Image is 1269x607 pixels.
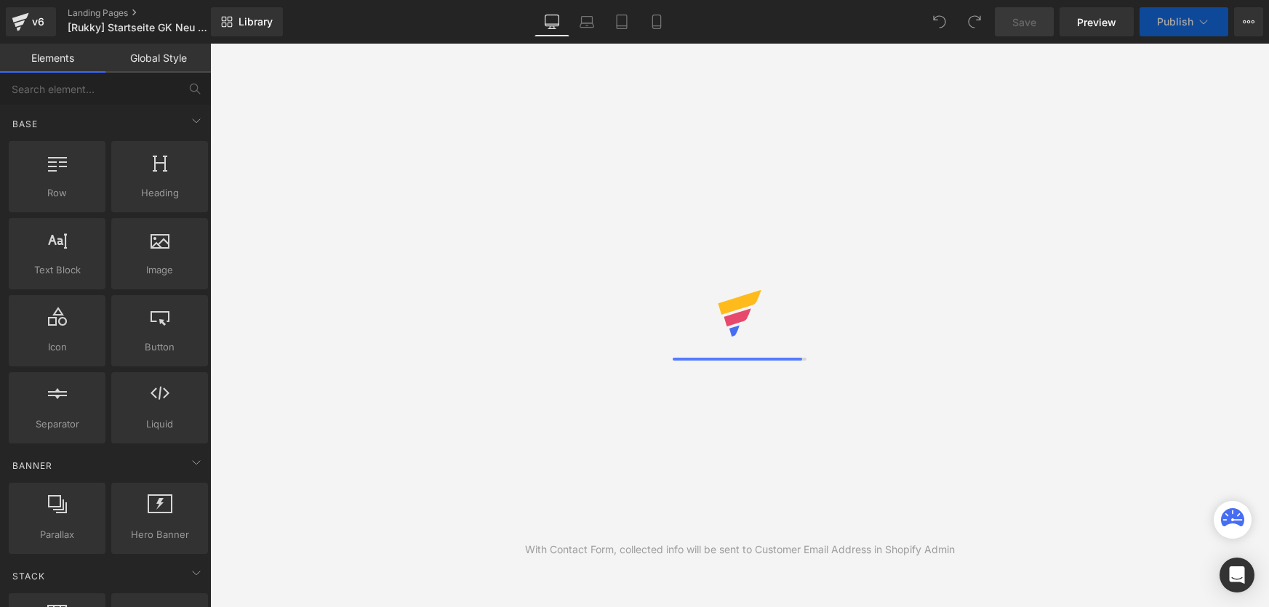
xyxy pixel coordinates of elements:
span: Preview [1077,15,1116,30]
button: Undo [925,7,954,36]
span: Icon [13,339,101,355]
span: Button [116,339,204,355]
button: More [1234,7,1263,36]
span: Library [239,15,273,28]
a: v6 [6,7,56,36]
span: Save [1012,15,1036,30]
a: Tablet [604,7,639,36]
a: Landing Pages [68,7,235,19]
span: Banner [11,459,54,473]
a: Laptop [569,7,604,36]
div: v6 [29,12,47,31]
a: Desktop [535,7,569,36]
div: With Contact Form, collected info will be sent to Customer Email Address in Shopify Admin [525,542,955,558]
a: New Library [211,7,283,36]
span: Heading [116,185,204,201]
span: Stack [11,569,47,583]
a: Global Style [105,44,211,73]
button: Publish [1140,7,1228,36]
span: [Rukky] Startseite GK Neu SUM [68,22,207,33]
span: Separator [13,417,101,432]
span: Hero Banner [116,527,204,542]
span: Image [116,262,204,278]
span: Publish [1157,16,1193,28]
button: Redo [960,7,989,36]
a: Mobile [639,7,674,36]
span: Parallax [13,527,101,542]
span: Base [11,117,39,131]
span: Row [13,185,101,201]
div: Open Intercom Messenger [1220,558,1254,592]
span: Text Block [13,262,101,278]
a: Preview [1060,7,1134,36]
span: Liquid [116,417,204,432]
